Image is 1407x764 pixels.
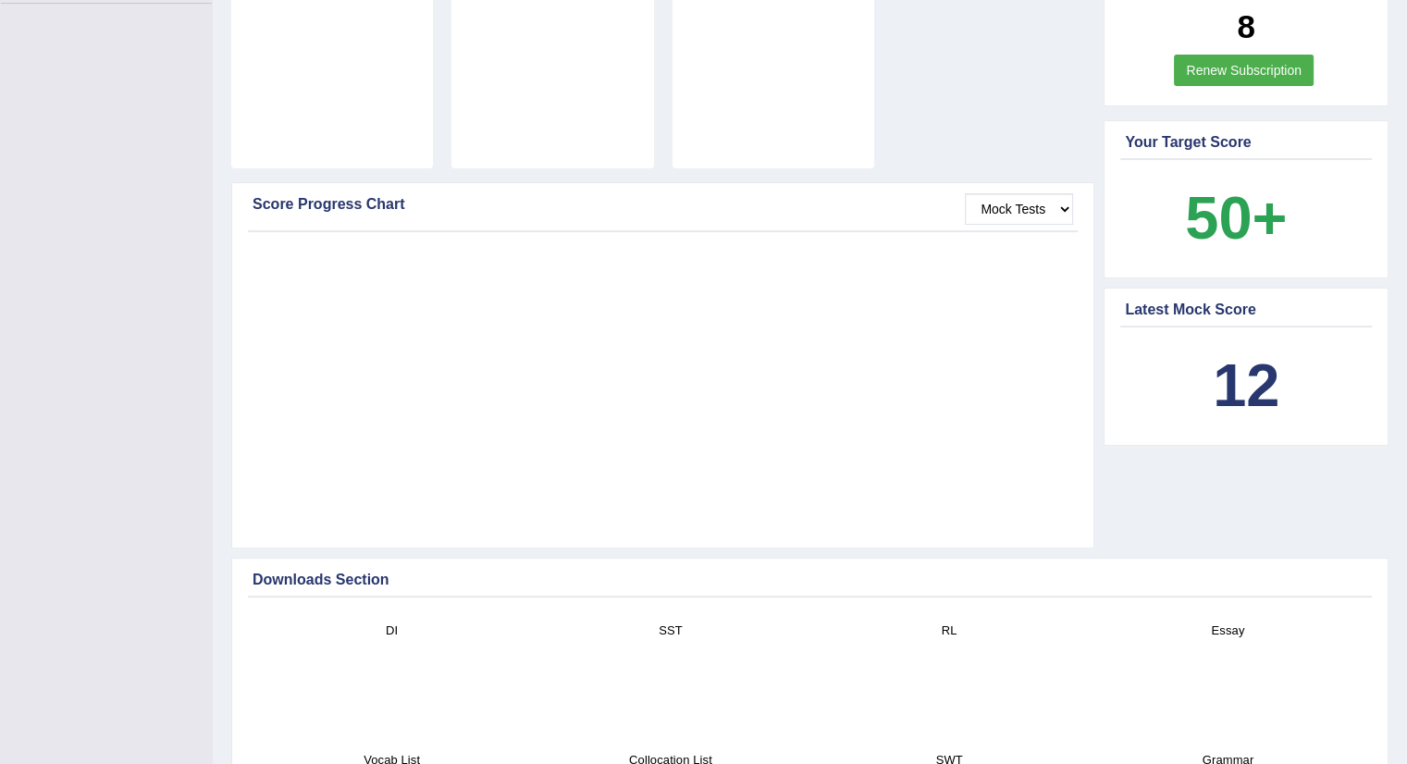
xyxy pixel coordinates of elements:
[1098,621,1358,640] h4: Essay
[253,193,1073,216] div: Score Progress Chart
[540,621,800,640] h4: SST
[262,621,522,640] h4: DI
[1125,131,1367,154] div: Your Target Score
[253,569,1367,591] div: Downloads Section
[1185,184,1287,252] b: 50+
[1237,8,1254,44] b: 8
[1213,351,1279,419] b: 12
[1174,55,1314,86] a: Renew Subscription
[820,621,1080,640] h4: RL
[1125,299,1367,321] div: Latest Mock Score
